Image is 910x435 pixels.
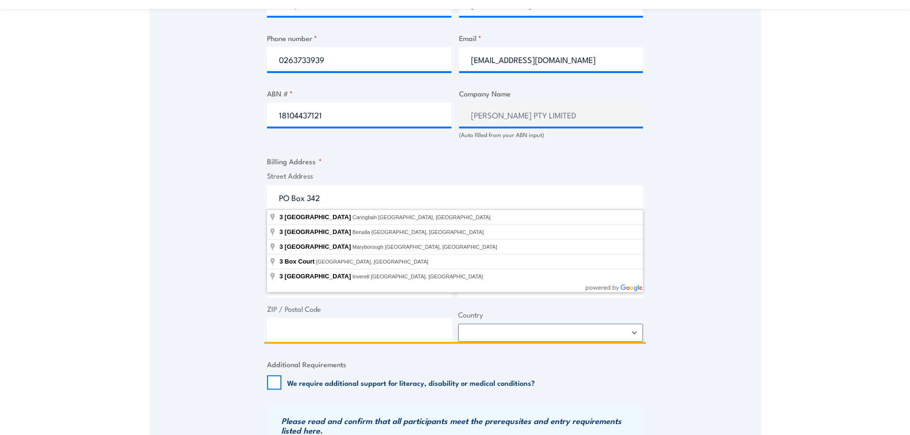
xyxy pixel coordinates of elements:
span: Caringbah [GEOGRAPHIC_DATA], [GEOGRAPHIC_DATA] [353,214,491,220]
span: 3 [279,243,283,250]
input: Enter a location [267,185,643,209]
legend: Additional Requirements [267,359,346,370]
label: ZIP / Postal Code [267,304,452,315]
span: Maryborough [GEOGRAPHIC_DATA], [GEOGRAPHIC_DATA] [353,244,497,250]
span: [GEOGRAPHIC_DATA] [285,273,351,280]
span: 3 [279,258,283,265]
label: We require additional support for literacy, disability or medical conditions? [287,378,535,387]
span: Benalla [GEOGRAPHIC_DATA], [GEOGRAPHIC_DATA] [353,229,484,235]
span: 3 [279,273,283,280]
span: 3 [279,228,283,235]
h3: Please read and confirm that all participants meet the prerequsites and entry requirements listed... [281,416,641,435]
span: [GEOGRAPHIC_DATA], [GEOGRAPHIC_DATA] [316,259,428,265]
span: Inverell [GEOGRAPHIC_DATA], [GEOGRAPHIC_DATA] [353,274,483,279]
legend: Billing Address [267,156,322,167]
span: Box Court [285,258,315,265]
label: Email [459,32,643,43]
span: [GEOGRAPHIC_DATA] [285,228,351,235]
span: [GEOGRAPHIC_DATA] [285,243,351,250]
label: ABN # [267,88,451,99]
div: (Auto filled from your ABN input) [459,130,643,139]
span: 3 [279,213,283,221]
label: Street Address [267,170,643,181]
label: Country [458,309,643,320]
label: Company Name [459,88,643,99]
label: Phone number [267,32,451,43]
span: [GEOGRAPHIC_DATA] [285,213,351,221]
